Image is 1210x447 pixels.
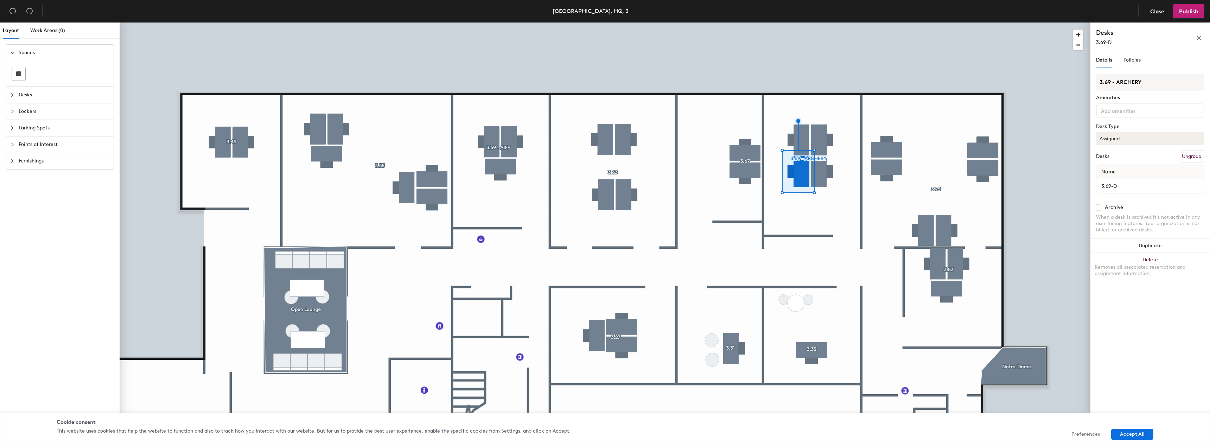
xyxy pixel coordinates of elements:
[1179,8,1198,15] span: Publish
[1096,154,1109,159] div: Desks
[1096,39,1112,45] span: 3.69-D
[19,45,109,61] span: Spaces
[10,142,14,147] span: collapsed
[1105,205,1123,210] div: Archive
[10,109,14,114] span: collapsed
[1096,95,1204,101] div: Amenities
[10,51,14,55] span: expanded
[1096,214,1204,233] div: When a desk is archived it's not active in any user-facing features. Your organization is not bil...
[1100,106,1163,115] input: Add amenities
[23,4,37,18] button: Redo (⌘ + ⇧ + Z)
[1090,239,1210,253] button: Duplicate
[553,7,629,15] div: [GEOGRAPHIC_DATA], HQ, 3
[1063,429,1106,440] button: Preferences
[1179,151,1204,162] button: Ungroup
[19,153,109,169] span: Furnishings
[1150,8,1164,15] span: Close
[9,7,16,14] span: undo
[57,427,571,435] p: This website uses cookies that help the website to function and also to track how you interact wi...
[1144,4,1170,18] button: Close
[1098,166,1119,178] span: Name
[19,87,109,103] span: Desks
[1173,4,1204,18] button: Publish
[1123,57,1141,63] span: Policies
[57,419,1153,426] div: Cookie consent
[1095,264,1206,277] div: Removes all associated reservation and assignment information
[19,103,109,120] span: Lockers
[19,120,109,136] span: Parking Spots
[10,93,14,97] span: collapsed
[1196,36,1201,40] span: close
[10,159,14,163] span: collapsed
[30,27,65,33] span: Work Areas (0)
[19,136,109,153] span: Points of Interest
[1096,124,1204,129] div: Desk Type
[3,27,19,33] span: Layout
[1096,132,1204,145] button: Assigned
[1096,57,1112,63] span: Details
[1111,429,1153,440] button: Accept All
[1096,28,1173,37] h4: Desks
[1098,181,1203,191] input: Unnamed desk
[6,4,20,18] button: Undo (⌘ + Z)
[1090,253,1210,284] button: DeleteRemoves all associated reservation and assignment information
[10,126,14,130] span: collapsed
